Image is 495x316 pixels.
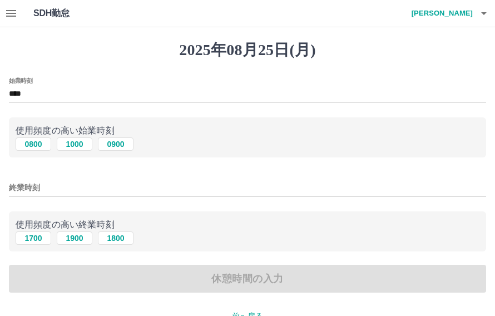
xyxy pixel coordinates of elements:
p: 使用頻度の高い終業時刻 [16,218,479,231]
h1: 2025年08月25日(月) [9,41,486,60]
button: 1700 [16,231,51,245]
button: 0900 [98,137,133,151]
button: 0800 [16,137,51,151]
button: 1000 [57,137,92,151]
button: 1900 [57,231,92,245]
label: 始業時刻 [9,76,32,85]
button: 1800 [98,231,133,245]
p: 使用頻度の高い始業時刻 [16,124,479,137]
